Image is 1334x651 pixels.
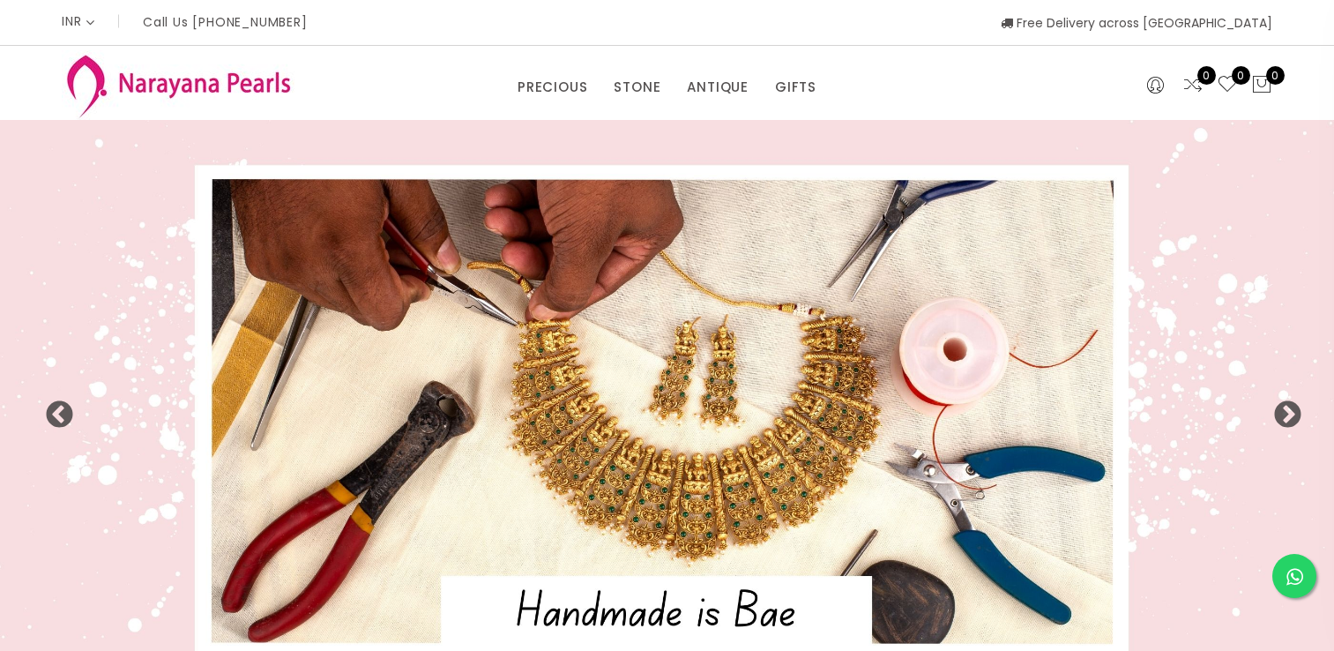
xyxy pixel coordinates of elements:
[518,74,587,101] a: PRECIOUS
[687,74,749,101] a: ANTIQUE
[143,16,308,28] p: Call Us [PHONE_NUMBER]
[1001,14,1272,32] span: Free Delivery across [GEOGRAPHIC_DATA]
[614,74,660,101] a: STONE
[1266,66,1285,85] span: 0
[1272,400,1290,418] button: Next
[775,74,816,101] a: GIFTS
[44,400,62,418] button: Previous
[1197,66,1216,85] span: 0
[1232,66,1250,85] span: 0
[1182,74,1204,97] a: 0
[1251,74,1272,97] button: 0
[1217,74,1238,97] a: 0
